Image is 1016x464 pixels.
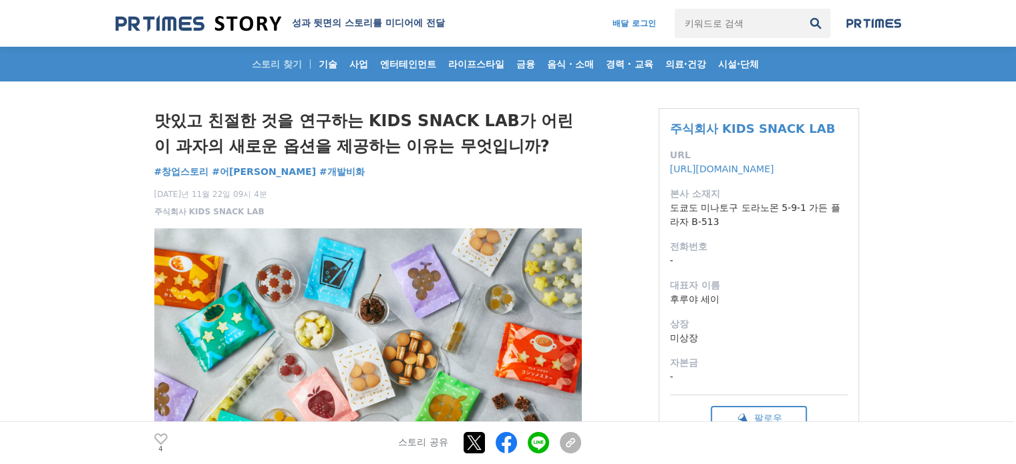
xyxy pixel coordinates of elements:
[319,59,337,69] font: 기술
[344,47,373,81] a: 사업
[154,190,267,199] font: [DATE]년 11월 22일 09시 4분
[670,371,673,382] font: -
[349,59,368,69] font: 사업
[606,59,653,69] font: 경력 · 교육
[511,47,540,81] a: 금융
[754,413,782,423] font: 팔로우
[711,406,807,431] button: 팔로우
[516,59,535,69] font: 금융
[670,280,720,290] font: 대표자 이름
[601,47,659,81] a: 경력 · 교육
[542,47,599,81] a: 음식・소매
[375,47,442,81] a: 엔터테인먼트
[801,9,830,38] button: 검색
[116,15,446,33] a: 성과 뒷면의 스토리를 미디어에 전달 성과 뒷면의 스토리를 미디어에 전달
[154,166,209,177] font: #창업스토리
[547,59,594,69] font: 음식・소매
[670,202,840,227] font: 도쿄도 미나토구 도라노몬 5-9-1 가든 플라자 B-513
[670,294,719,304] font: 후루야 세이
[670,164,774,174] a: [URL][DOMAIN_NAME]
[154,207,265,216] font: 주식회사 KIDS SNACK LAB
[675,9,801,38] input: 키워드로 검색
[670,255,673,266] font: -
[665,59,706,69] font: 의료·건강
[670,150,691,160] font: URL
[670,318,689,329] font: 상장
[116,15,281,33] img: 성과 뒷면의 스토리를 미디어에 전달
[212,166,316,177] font: #어[PERSON_NAME]
[713,47,764,81] a: 시설·단체
[670,332,698,343] font: 미상장
[158,445,162,453] font: 4
[319,165,365,179] a: #개발비화
[670,241,707,252] font: 전화번호
[398,437,448,448] font: 스토리 공유
[154,206,265,218] a: 주식회사 KIDS SNACK LAB
[846,18,901,29] img: prtimes
[660,47,711,81] a: 의료·건강
[718,59,759,69] font: 시설·단체
[212,165,316,179] a: #어[PERSON_NAME]
[670,357,698,368] font: 자본금
[380,59,436,69] font: 엔터테인먼트
[670,188,720,199] font: 본사 소재지
[448,59,504,69] font: 라이프스타일
[443,47,510,81] a: 라이프스타일
[319,166,365,177] font: #개발비화
[613,19,655,28] font: 배달 로그인
[154,111,574,156] font: 맛있고 친절한 것을 연구하는 KIDS SNACK LAB가 어린이 과자의 새로운 옵션을 제공하는 이유는 무엇입니까?
[313,47,343,81] a: 기술
[599,9,669,38] a: 배달 로그인
[670,122,836,136] a: 주식회사 KIDS SNACK LAB
[292,17,446,28] font: 성과 뒷면의 스토리를 미디어에 전달
[154,165,209,179] a: #창업스토리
